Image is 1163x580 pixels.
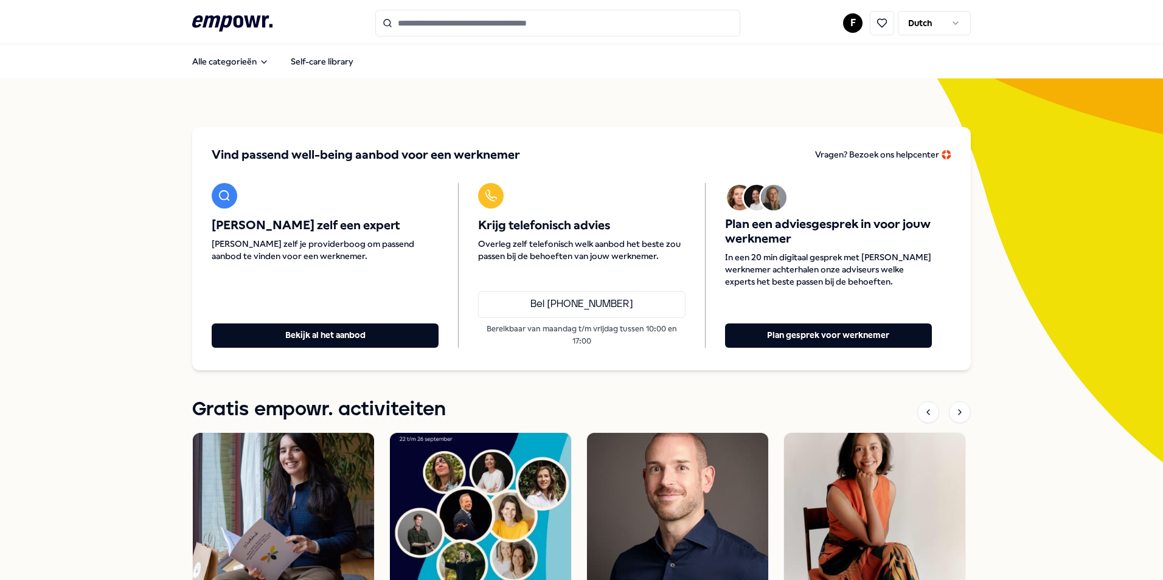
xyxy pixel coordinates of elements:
a: Self-care library [281,49,363,74]
a: Bel [PHONE_NUMBER] [478,291,685,318]
span: [PERSON_NAME] zelf je providerboog om passend aanbod te vinden voor een werknemer. [212,238,439,262]
span: Krijg telefonisch advies [478,218,685,233]
span: Overleg zelf telefonisch welk aanbod het beste zou passen bij de behoeften van jouw werknemer. [478,238,685,262]
span: Vind passend well-being aanbod voor een werknemer [212,147,520,164]
button: Alle categorieën [182,49,279,74]
button: Bekijk al het aanbod [212,323,439,348]
a: Vragen? Bezoek ons helpcenter 🛟 [815,147,951,164]
img: Avatar [744,185,769,210]
input: Search for products, categories or subcategories [375,10,740,36]
button: Plan gesprek voor werknemer [725,323,932,348]
span: In een 20 min digitaal gesprek met [PERSON_NAME] werknemer achterhalen onze adviseurs welke exper... [725,251,932,288]
span: Plan een adviesgesprek in voor jouw werknemer [725,217,932,246]
img: Avatar [761,185,786,210]
nav: Main [182,49,363,74]
span: [PERSON_NAME] zelf een expert [212,218,439,233]
img: Avatar [727,185,752,210]
h1: Gratis empowr. activiteiten [192,395,446,425]
p: Bereikbaar van maandag t/m vrijdag tussen 10:00 en 17:00 [478,323,685,348]
button: F [843,13,863,33]
span: Vragen? Bezoek ons helpcenter 🛟 [815,150,951,159]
